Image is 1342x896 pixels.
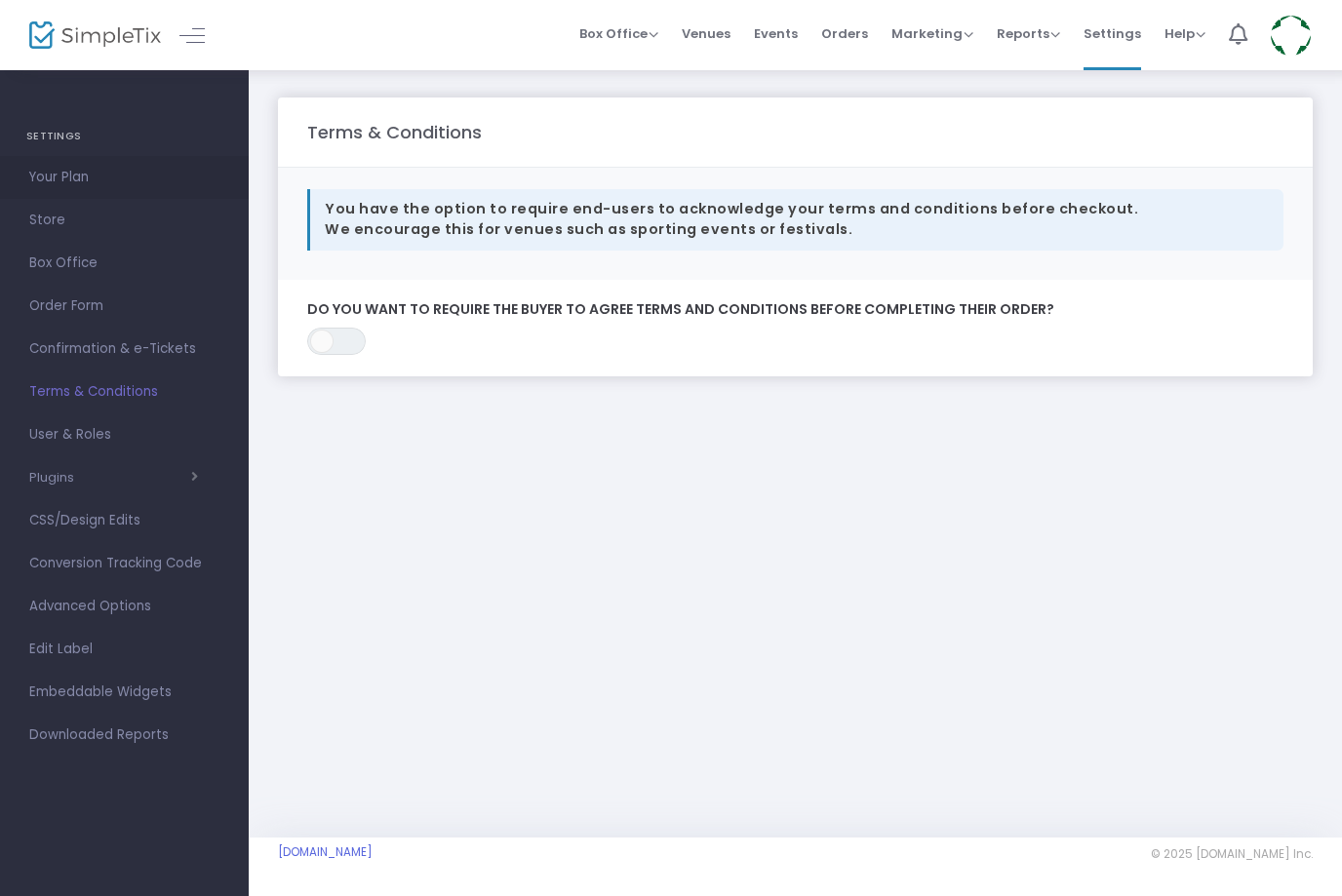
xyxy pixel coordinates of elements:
span: Edit Label [29,637,219,662]
button: Plugins [29,470,198,486]
span: Box Office [579,24,658,43]
span: Downloaded Reports [29,722,219,748]
span: Settings [1084,9,1141,58]
span: Terms & Conditions [29,379,219,405]
span: Marketing [891,24,973,43]
a: [DOMAIN_NAME] [278,844,373,860]
span: Conversion Tracking Code [29,551,219,576]
span: Events [754,9,798,58]
span: Venues [682,9,730,58]
span: Reports [997,24,1060,43]
m-panel-title: Terms & Conditions [307,119,482,145]
span: Help [1164,24,1205,43]
span: Store [29,208,219,233]
span: Advanced Options [29,594,219,619]
div: You have the option to require end-users to acknowledge your terms and conditions before checkout... [307,189,1283,251]
span: User & Roles [29,422,219,448]
span: Order Form [29,293,219,319]
span: Orders [821,9,868,58]
span: Box Office [29,251,219,276]
span: CSS/Design Edits [29,508,219,533]
span: Your Plan [29,165,219,190]
label: Do you want to require the buyer to agree terms and conditions before completing their order? [307,301,1283,319]
span: © 2025 [DOMAIN_NAME] Inc. [1151,846,1313,862]
span: Embeddable Widgets [29,680,219,705]
span: Confirmation & e-Tickets [29,336,219,362]
h4: SETTINGS [26,117,222,156]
